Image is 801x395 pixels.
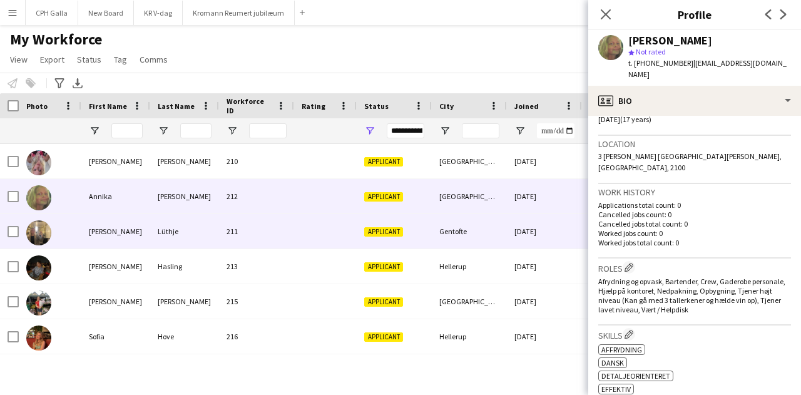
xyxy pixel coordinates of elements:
[598,238,791,247] p: Worked jobs total count: 0
[114,54,127,65] span: Tag
[432,179,507,213] div: [GEOGRAPHIC_DATA]
[52,76,67,91] app-action-btn: Advanced filters
[77,54,101,65] span: Status
[150,284,219,319] div: [PERSON_NAME]
[364,101,389,111] span: Status
[364,192,403,202] span: Applicant
[507,284,582,319] div: [DATE]
[364,125,375,136] button: Open Filter Menu
[40,54,64,65] span: Export
[598,187,791,198] h3: Work history
[81,319,150,354] div: Sofia
[150,144,219,178] div: [PERSON_NAME]
[134,1,183,25] button: KR V-dag
[10,30,102,49] span: My Workforce
[364,262,403,272] span: Applicant
[150,249,219,284] div: Hasling
[628,58,693,68] span: t. [PHONE_NUMBER]
[219,284,294,319] div: 215
[598,228,791,238] p: Worked jobs count: 0
[158,101,195,111] span: Last Name
[219,144,294,178] div: 210
[219,249,294,284] div: 213
[219,179,294,213] div: 212
[150,179,219,213] div: [PERSON_NAME]
[249,123,287,138] input: Workforce ID Filter Input
[598,210,791,219] p: Cancelled jobs count: 0
[462,123,499,138] input: City Filter Input
[150,214,219,249] div: Lüthje
[89,125,100,136] button: Open Filter Menu
[628,58,787,79] span: | [EMAIL_ADDRESS][DOMAIN_NAME]
[598,200,791,210] p: Applications total count: 0
[601,345,642,354] span: affrydning
[598,328,791,341] h3: Skills
[598,277,785,314] span: Afrydning og opvask, Bartender, Crew, Gaderobe personale, Hjælp på kontoret, Nedpakning, Opbygnin...
[227,125,238,136] button: Open Filter Menu
[514,101,539,111] span: Joined
[81,179,150,213] div: Annika
[219,319,294,354] div: 216
[111,123,143,138] input: First Name Filter Input
[507,214,582,249] div: [DATE]
[628,35,712,46] div: [PERSON_NAME]
[26,150,51,175] img: Anna Honoré
[364,297,403,307] span: Applicant
[598,219,791,228] p: Cancelled jobs total count: 0
[109,51,132,68] a: Tag
[598,138,791,150] h3: Location
[81,144,150,178] div: [PERSON_NAME]
[26,326,51,351] img: Sofia Hove
[507,249,582,284] div: [DATE]
[432,284,507,319] div: [GEOGRAPHIC_DATA]
[35,51,69,68] a: Export
[10,54,28,65] span: View
[537,123,574,138] input: Joined Filter Input
[72,51,106,68] a: Status
[601,358,624,367] span: Dansk
[598,261,791,274] h3: Roles
[439,125,451,136] button: Open Filter Menu
[26,220,51,245] img: Emilie Lüthje
[302,101,325,111] span: Rating
[89,101,127,111] span: First Name
[26,290,51,315] img: Mathilde Vesth Andersen
[150,319,219,354] div: Hove
[227,96,272,115] span: Workforce ID
[135,51,173,68] a: Comms
[432,214,507,249] div: Gentofte
[364,227,403,237] span: Applicant
[183,1,295,25] button: Kromann Reumert jubilæum
[364,332,403,342] span: Applicant
[601,371,670,381] span: Detaljeorienteret
[81,249,150,284] div: [PERSON_NAME]
[601,384,631,394] span: Effektiv
[364,157,403,167] span: Applicant
[219,214,294,249] div: 211
[180,123,212,138] input: Last Name Filter Input
[158,125,169,136] button: Open Filter Menu
[26,1,78,25] button: CPH Galla
[70,76,85,91] app-action-btn: Export XLSX
[5,51,33,68] a: View
[81,284,150,319] div: [PERSON_NAME]
[432,319,507,354] div: Hellerup
[507,319,582,354] div: [DATE]
[26,255,51,280] img: Lucas Hasling
[81,214,150,249] div: [PERSON_NAME]
[636,47,666,56] span: Not rated
[598,115,651,124] span: [DATE] (17 years)
[432,144,507,178] div: [GEOGRAPHIC_DATA]
[507,179,582,213] div: [DATE]
[26,185,51,210] img: Annika Kragh
[588,86,801,116] div: Bio
[432,249,507,284] div: Hellerup
[588,6,801,23] h3: Profile
[507,144,582,178] div: [DATE]
[439,101,454,111] span: City
[598,151,782,172] span: 3 [PERSON_NAME] [GEOGRAPHIC_DATA][PERSON_NAME], [GEOGRAPHIC_DATA], 2100
[140,54,168,65] span: Comms
[78,1,134,25] button: New Board
[26,101,48,111] span: Photo
[514,125,526,136] button: Open Filter Menu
